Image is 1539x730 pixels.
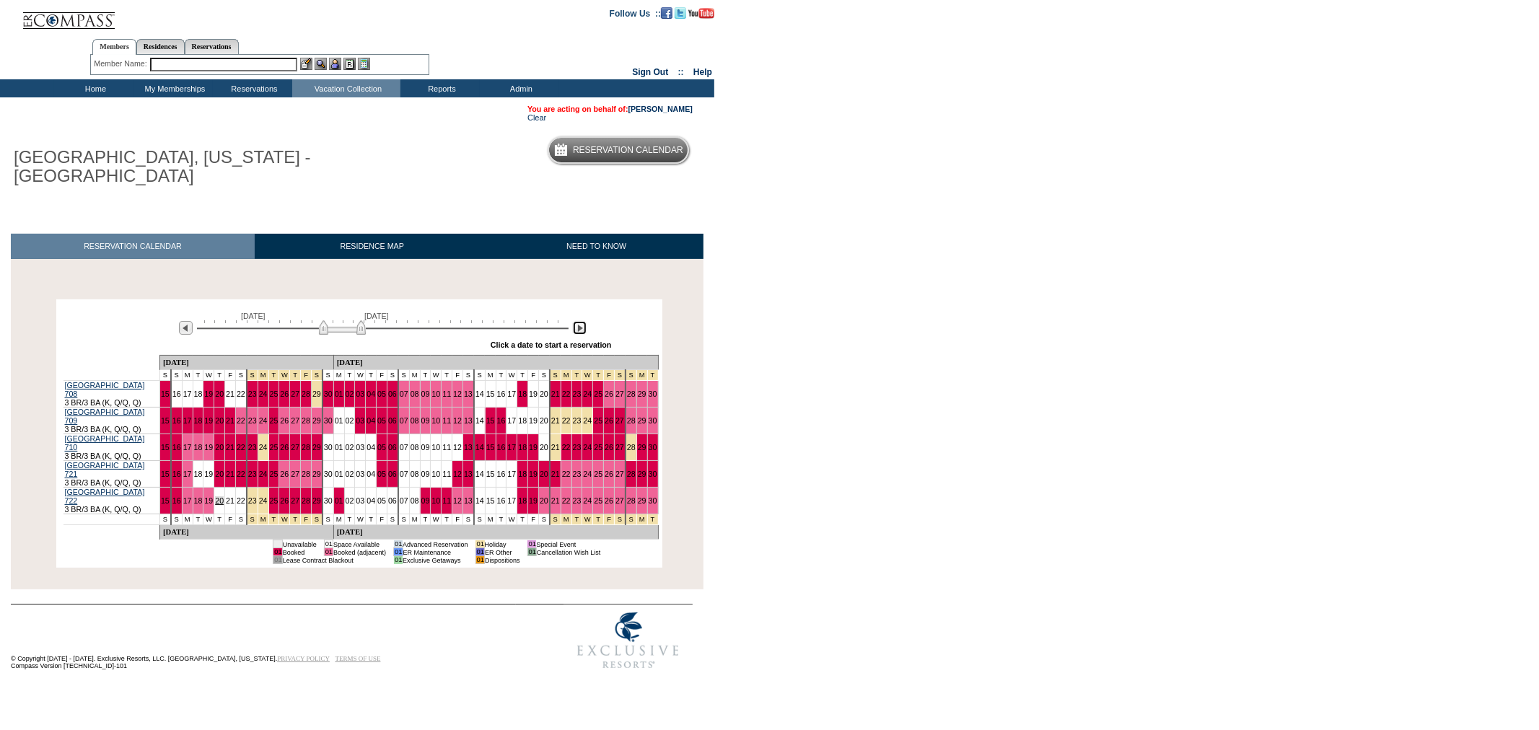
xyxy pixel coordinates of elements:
img: Follow us on Twitter [675,7,686,19]
a: 18 [194,390,203,398]
a: 29 [638,416,646,425]
a: 23 [248,416,257,425]
a: 03 [356,416,364,425]
a: 22 [562,443,571,452]
a: 24 [259,443,268,452]
td: Follow Us :: [610,7,661,19]
a: 21 [226,416,234,425]
td: S [159,370,170,381]
a: 07 [400,470,408,478]
a: 17 [507,416,516,425]
td: T [214,370,225,381]
a: 21 [226,470,234,478]
a: 07 [400,443,408,452]
td: W [355,370,366,381]
a: 26 [605,390,613,398]
a: 20 [215,443,224,452]
a: 23 [573,496,582,505]
a: 06 [388,390,397,398]
a: 16 [497,496,506,505]
a: 24 [583,416,592,425]
a: 21 [226,496,234,505]
a: 22 [237,416,245,425]
a: 12 [453,416,462,425]
a: 29 [312,443,321,452]
a: Reservations [185,39,239,54]
a: 17 [183,470,192,478]
a: 16 [172,496,181,505]
a: 26 [280,390,289,398]
a: 15 [486,443,495,452]
a: 27 [291,416,299,425]
a: 11 [442,390,451,398]
a: 30 [649,470,657,478]
a: 21 [551,416,560,425]
a: 27 [291,390,299,398]
td: Thanksgiving [279,370,290,381]
a: 09 [421,390,430,398]
a: Become our fan on Facebook [661,8,672,17]
a: 13 [464,496,473,505]
a: 25 [594,496,602,505]
a: 17 [183,390,192,398]
div: Click a date to start a reservation [491,340,612,349]
a: 15 [161,470,170,478]
a: 16 [497,443,506,452]
a: 18 [518,470,527,478]
a: 17 [183,443,192,452]
a: 16 [172,470,181,478]
a: 02 [346,443,354,452]
a: 26 [280,496,289,505]
a: 03 [356,470,364,478]
a: 20 [540,470,548,478]
a: 19 [204,470,213,478]
a: 06 [388,416,397,425]
td: Reports [400,79,480,97]
a: 18 [194,470,203,478]
a: 17 [507,390,516,398]
a: 26 [605,443,613,452]
a: 08 [411,470,419,478]
a: 23 [248,470,257,478]
a: 19 [204,443,213,452]
a: 20 [540,496,548,505]
a: 10 [431,496,440,505]
a: 12 [453,496,462,505]
a: 26 [280,416,289,425]
a: 21 [226,390,234,398]
a: 10 [431,443,440,452]
a: 30 [649,390,657,398]
td: Thanksgiving [290,370,301,381]
td: Reservations [213,79,292,97]
a: 20 [215,496,224,505]
img: View [315,58,327,70]
a: 27 [615,443,624,452]
img: Impersonate [329,58,341,70]
a: RESERVATION CALENDAR [11,234,255,259]
a: 28 [302,443,310,452]
a: 10 [431,390,440,398]
a: 25 [594,416,602,425]
a: [GEOGRAPHIC_DATA] 710 [65,434,145,452]
a: 09 [421,443,430,452]
div: Member Name: [94,58,149,70]
a: 14 [475,443,484,452]
a: 13 [464,390,473,398]
a: 23 [573,390,582,398]
a: 17 [507,470,516,478]
a: 18 [518,390,527,398]
a: [GEOGRAPHIC_DATA] 721 [65,461,145,478]
img: b_calculator.gif [358,58,370,70]
a: Residences [136,39,185,54]
a: Clear [527,113,546,122]
a: 04 [367,390,375,398]
td: Home [54,79,133,97]
a: 16 [497,390,506,398]
a: 24 [583,470,592,478]
td: Vacation Collection [292,79,400,97]
a: 17 [183,416,192,425]
a: 25 [270,496,279,505]
a: 30 [324,470,333,478]
a: 02 [346,496,354,505]
a: 07 [400,416,408,425]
